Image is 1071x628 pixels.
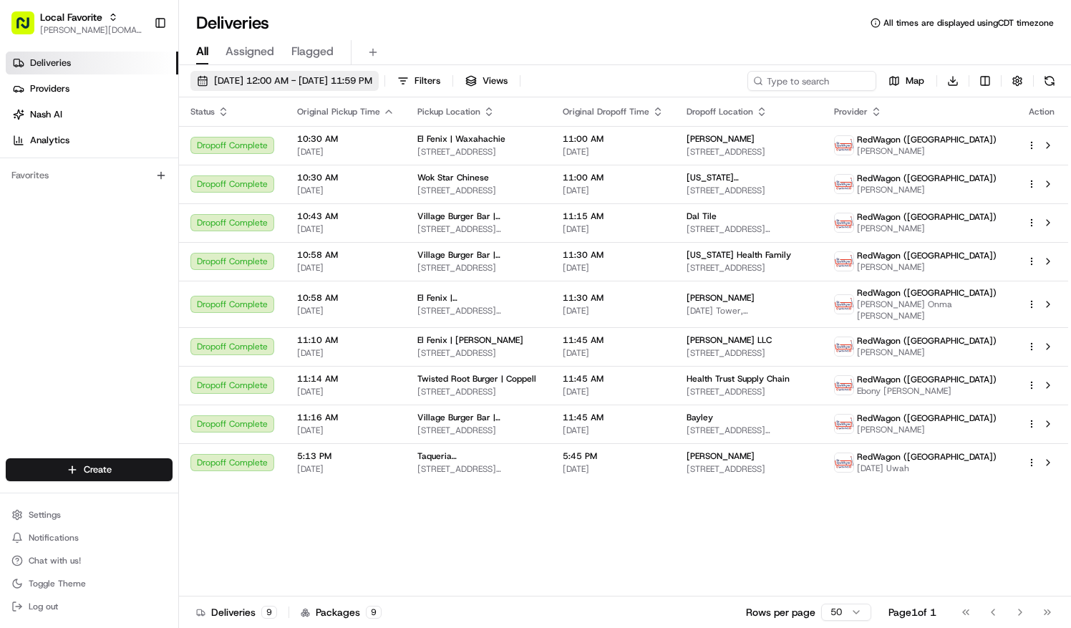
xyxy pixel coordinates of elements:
[14,208,26,220] div: 📗
[366,606,382,619] div: 9
[687,185,810,196] span: [STREET_ADDRESS]
[563,146,664,158] span: [DATE]
[30,108,62,121] span: Nash AI
[196,11,269,34] h1: Deliveries
[6,596,173,617] button: Log out
[417,133,505,145] span: El Fenix | Waxahachie
[687,386,810,397] span: [STREET_ADDRESS]
[49,136,235,150] div: Start new chat
[14,14,43,42] img: Nash
[417,292,540,304] span: El Fenix | [GEOGRAPHIC_DATA]
[84,463,112,476] span: Create
[417,463,540,475] span: [STREET_ADDRESS][PERSON_NAME]
[297,373,394,385] span: 11:14 AM
[563,223,664,235] span: [DATE]
[297,172,394,183] span: 10:30 AM
[563,172,664,183] span: 11:00 AM
[417,373,536,385] span: Twisted Root Burger | Coppell
[687,106,753,117] span: Dropoff Location
[687,463,810,475] span: [STREET_ADDRESS]
[29,601,58,612] span: Log out
[29,532,79,544] span: Notifications
[883,17,1054,29] span: All times are displayed using CDT timezone
[687,262,810,274] span: [STREET_ADDRESS]
[190,106,215,117] span: Status
[297,185,394,196] span: [DATE]
[297,425,394,436] span: [DATE]
[29,207,110,221] span: Knowledge Base
[142,242,173,253] span: Pylon
[297,347,394,359] span: [DATE]
[30,134,69,147] span: Analytics
[297,146,394,158] span: [DATE]
[297,262,394,274] span: [DATE]
[417,305,540,317] span: [STREET_ADDRESS][PERSON_NAME]
[687,305,810,317] span: [DATE] Tower, [STREET_ADDRESS]
[417,185,540,196] span: [STREET_ADDRESS]
[563,386,664,397] span: [DATE]
[563,425,664,436] span: [DATE]
[882,71,931,91] button: Map
[857,451,997,463] span: RedWagon ([GEOGRAPHIC_DATA])
[563,347,664,359] span: [DATE]
[687,249,791,261] span: [US_STATE] Health Family
[29,509,61,521] span: Settings
[417,223,540,235] span: [STREET_ADDRESS][PERSON_NAME]
[297,463,394,475] span: [DATE]
[563,334,664,346] span: 11:45 AM
[49,150,181,162] div: We're available if you need us!
[417,347,540,359] span: [STREET_ADDRESS]
[14,136,40,162] img: 1736555255976-a54dd68f-1ca7-489b-9aae-adbdc363a1c4
[297,305,394,317] span: [DATE]
[857,412,997,424] span: RedWagon ([GEOGRAPHIC_DATA])
[417,249,540,261] span: Village Burger Bar | [PERSON_NAME]
[297,450,394,462] span: 5:13 PM
[6,52,178,74] a: Deliveries
[857,463,997,474] span: [DATE] Uwah
[297,211,394,222] span: 10:43 AM
[29,555,81,566] span: Chat with us!
[834,106,868,117] span: Provider
[297,412,394,423] span: 11:16 AM
[563,249,664,261] span: 11:30 AM
[563,412,664,423] span: 11:45 AM
[563,211,664,222] span: 11:15 AM
[687,373,790,385] span: Health Trust Supply Chain
[190,71,379,91] button: [DATE] 12:00 AM - [DATE] 11:59 PM
[40,24,142,36] button: [PERSON_NAME][DOMAIN_NAME][EMAIL_ADDRESS][PERSON_NAME][DOMAIN_NAME]
[857,223,997,234] span: [PERSON_NAME]
[687,211,717,222] span: Dal Tile
[857,173,997,184] span: RedWagon ([GEOGRAPHIC_DATA])
[857,347,997,358] span: [PERSON_NAME]
[857,424,997,435] span: [PERSON_NAME]
[563,185,664,196] span: [DATE]
[417,450,540,462] span: Taqueria [GEOGRAPHIC_DATA] | [GEOGRAPHIC_DATA]
[297,249,394,261] span: 10:58 AM
[687,412,713,423] span: Bayley
[1027,106,1057,117] div: Action
[687,292,755,304] span: [PERSON_NAME]
[135,207,230,221] span: API Documentation
[857,385,997,397] span: Ebony [PERSON_NAME]
[6,528,173,548] button: Notifications
[687,334,772,346] span: [PERSON_NAME] LLC
[214,74,372,87] span: [DATE] 12:00 AM - [DATE] 11:59 PM
[835,213,853,232] img: time_to_eat_nevada_logo
[6,164,173,187] div: Favorites
[40,10,102,24] span: Local Favorite
[563,262,664,274] span: [DATE]
[857,145,997,157] span: [PERSON_NAME]
[9,201,115,227] a: 📗Knowledge Base
[261,606,277,619] div: 9
[37,92,236,107] input: Clear
[746,605,815,619] p: Rows per page
[747,71,876,91] input: Type to search
[297,106,380,117] span: Original Pickup Time
[6,458,173,481] button: Create
[297,133,394,145] span: 10:30 AM
[835,376,853,395] img: time_to_eat_nevada_logo
[417,412,540,423] span: Village Burger Bar | [GEOGRAPHIC_DATA]
[6,77,178,100] a: Providers
[417,211,540,222] span: Village Burger Bar | [GEOGRAPHIC_DATA]
[6,574,173,594] button: Toggle Theme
